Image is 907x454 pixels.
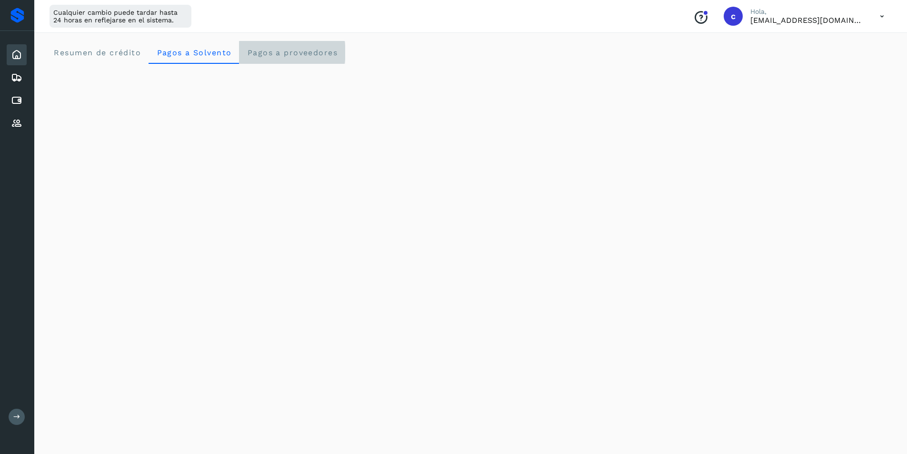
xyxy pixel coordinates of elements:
[750,16,865,25] p: contabilidad5@easo.com
[247,48,338,57] span: Pagos a proveedores
[750,8,865,16] p: Hola,
[7,67,27,88] div: Embarques
[7,90,27,111] div: Cuentas por pagar
[50,5,191,28] div: Cualquier cambio puede tardar hasta 24 horas en reflejarse en el sistema.
[53,48,141,57] span: Resumen de crédito
[156,48,231,57] span: Pagos a Solvento
[7,44,27,65] div: Inicio
[7,113,27,134] div: Proveedores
